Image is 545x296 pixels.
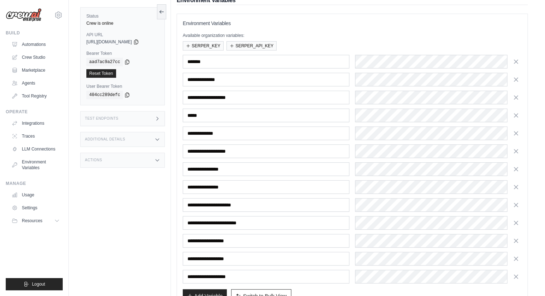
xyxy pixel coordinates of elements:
[9,39,63,50] a: Automations
[6,8,42,22] img: Logo
[9,77,63,89] a: Agents
[86,58,123,66] code: aad7ac9a27cc
[183,41,224,51] button: SERPER_KEY
[85,116,119,121] h3: Test Endpoints
[9,143,63,155] a: LLM Connections
[9,52,63,63] a: Crew Studio
[9,90,63,102] a: Tool Registry
[226,41,277,51] button: SERPER_API_KEY
[86,20,159,26] div: Crew is online
[86,13,159,19] label: Status
[85,158,102,162] h3: Actions
[509,262,545,296] iframe: Chat Widget
[86,32,159,38] label: API URL
[6,278,63,290] button: Logout
[9,215,63,226] button: Resources
[86,83,159,89] label: User Bearer Token
[9,156,63,173] a: Environment Variables
[86,91,123,99] code: 404cc289defc
[9,118,63,129] a: Integrations
[86,51,159,56] label: Bearer Token
[85,137,125,142] h3: Additional Details
[6,181,63,186] div: Manage
[9,130,63,142] a: Traces
[9,202,63,214] a: Settings
[86,39,132,45] span: [URL][DOMAIN_NAME]
[9,65,63,76] a: Marketplace
[9,189,63,201] a: Usage
[32,281,45,287] span: Logout
[183,33,522,38] p: Available organization variables:
[6,30,63,36] div: Build
[86,69,116,78] a: Reset Token
[22,218,42,224] span: Resources
[6,109,63,115] div: Operate
[183,20,522,27] h3: Environment Variables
